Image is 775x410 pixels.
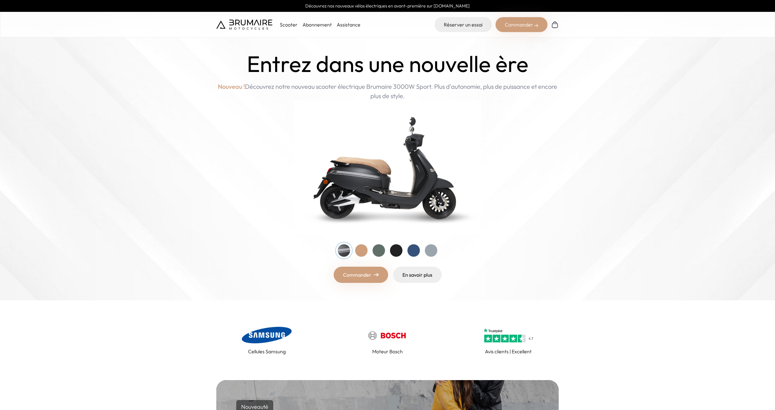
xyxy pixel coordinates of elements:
[485,348,532,355] p: Avis clients | Excellent
[216,20,272,30] img: Brumaire Motocycles
[334,267,388,283] a: Commander
[551,21,559,28] img: Panier
[337,21,360,28] a: Assistance
[458,325,559,355] a: Avis clients | Excellent
[434,17,492,32] a: Réserver un essai
[216,82,559,101] p: Découvrez notre nouveau scooter électrique Brumaire 3000W Sport. Plus d'autonomie, plus de puissa...
[218,82,245,91] span: Nouveau !
[303,21,332,28] a: Abonnement
[280,21,298,28] p: Scooter
[393,267,442,283] a: En savoir plus
[247,51,528,77] h1: Entrez dans une nouvelle ère
[534,24,538,27] img: right-arrow-2.png
[372,348,403,355] p: Moteur Bosch
[216,325,317,355] a: Cellules Samsung
[248,348,286,355] p: Cellules Samsung
[337,325,438,355] a: Moteur Bosch
[374,273,379,277] img: right-arrow.png
[496,17,547,32] div: Commander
